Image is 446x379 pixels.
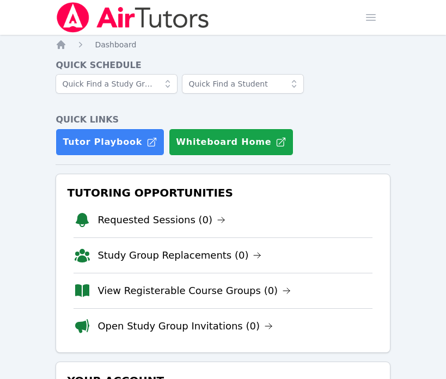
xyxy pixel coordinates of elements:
button: Whiteboard Home [169,129,294,156]
input: Quick Find a Study Group [56,74,178,94]
input: Quick Find a Student [182,74,304,94]
h4: Quick Links [56,113,390,126]
span: Dashboard [95,40,136,49]
a: Dashboard [95,39,136,50]
a: Tutor Playbook [56,129,164,156]
a: Study Group Replacements (0) [97,248,261,263]
img: Air Tutors [56,2,210,33]
a: Requested Sessions (0) [97,212,225,228]
nav: Breadcrumb [56,39,390,50]
h4: Quick Schedule [56,59,390,72]
a: Open Study Group Invitations (0) [97,319,273,334]
h3: Tutoring Opportunities [65,183,381,203]
a: View Registerable Course Groups (0) [97,283,291,298]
